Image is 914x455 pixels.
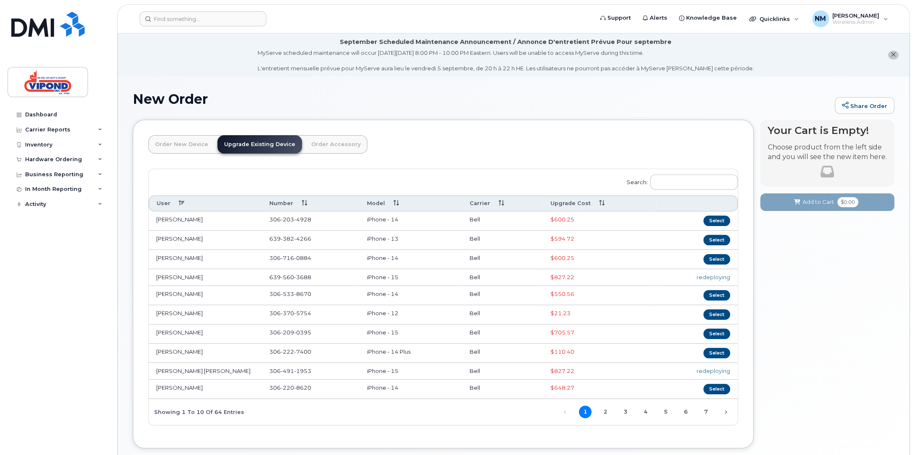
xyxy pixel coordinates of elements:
label: Search: [621,169,738,193]
span: 8620 [294,384,311,391]
a: Upgrade Existing Device [217,135,302,154]
span: 306 [269,290,311,297]
button: Select [703,290,730,301]
th: Number: activate to sort column ascending [262,195,359,211]
a: 5 [659,406,672,418]
td: iPhone - 14 [359,250,462,269]
td: iPhone - 15 [359,363,462,380]
a: 7 [700,406,712,418]
a: 6 [679,406,692,418]
th: User: activate to sort column descending [149,195,262,211]
span: 716 [281,254,294,261]
span: 203 [281,216,294,223]
td: Bell [462,363,543,380]
td: Bell [462,269,543,286]
span: 220 [281,384,294,391]
div: redeploying [664,273,730,281]
span: 306 [269,368,311,374]
input: Search: [650,175,738,190]
span: Full Upgrade Eligibility Date 2027-09-17 [550,254,574,261]
td: Bell [462,250,543,269]
button: Select [703,348,730,358]
span: 306 [269,384,311,391]
td: [PERSON_NAME] [149,231,262,250]
a: 4 [639,406,652,418]
td: Bell [462,231,543,250]
div: MyServe scheduled maintenance will occur [DATE][DATE] 8:00 PM - 10:00 PM Eastern. Users will be u... [258,49,754,72]
span: Full Upgrade Eligibility Date 2028-06-17 [550,274,574,280]
td: Bell [462,305,543,324]
a: 3 [619,406,632,418]
span: Full Upgrade Eligibility Date 2026-01-27 [550,348,574,355]
td: Bell [462,211,543,231]
td: [PERSON_NAME] [149,286,262,305]
a: Order Accessory [305,135,367,154]
span: 3688 [294,274,311,280]
span: 639 [269,274,311,280]
span: 382 [281,235,294,242]
button: Select [703,329,730,339]
td: iPhone - 15 [359,324,462,344]
td: [PERSON_NAME] [149,269,262,286]
a: Share Order [835,97,894,114]
p: Choose product from the left side and you will see the new item here. [768,143,887,162]
td: [PERSON_NAME] [PERSON_NAME] [149,363,262,380]
button: Add to Cart $0.00 [760,193,894,211]
td: Bell [462,344,543,363]
th: Upgrade Cost: activate to sort column ascending [543,195,656,211]
td: iPhone - 13 [359,231,462,250]
span: Full Upgrade Eligibility Date 2027-02-15 [550,235,574,242]
span: $0.00 [837,197,858,207]
td: [PERSON_NAME] [149,380,262,399]
span: Full Upgrade Eligibility Date 2028-01-24 [550,329,574,336]
th: Carrier: activate to sort column ascending [462,195,543,211]
div: September Scheduled Maintenance Announcement / Annonce D'entretient Prévue Pour septembre [340,38,671,46]
a: Next [720,406,732,419]
button: close notification [888,51,899,59]
button: Select [703,309,730,320]
span: 560 [281,274,294,280]
th: Model: activate to sort column ascending [359,195,462,211]
a: Order New Device [148,135,215,154]
button: Select [703,384,730,394]
a: Previous [559,406,571,419]
div: redeploying [664,367,730,375]
td: [PERSON_NAME] [149,324,262,344]
button: Select [703,254,730,265]
span: 306 [269,216,311,223]
td: [PERSON_NAME] [149,250,262,269]
span: 533 [281,290,294,297]
span: 7400 [294,348,311,355]
span: 306 [269,254,311,261]
td: Bell [462,286,543,305]
span: 222 [281,348,294,355]
span: Add to Cart [803,198,834,206]
td: iPhone - 15 [359,269,462,286]
span: 4266 [294,235,311,242]
a: 1 [579,406,591,418]
button: Select [703,235,730,245]
span: 0884 [294,254,311,261]
span: 5754 [294,310,311,316]
span: 306 [269,329,311,336]
span: Full Upgrade Eligibility Date 2025-09-28 [550,310,571,316]
td: iPhone - 14 [359,380,462,399]
span: 491 [281,368,294,374]
td: iPhone - 12 [359,305,462,324]
span: 0395 [294,329,311,336]
div: Showing 1 to 10 of 64 entries [149,404,244,419]
span: 370 [281,310,294,316]
h4: Your Cart is Empty! [768,125,887,136]
button: Select [703,216,730,226]
span: Full Upgrade Eligibility Date 2028-06-17 [550,368,574,374]
td: iPhone - 14 [359,286,462,305]
td: Bell [462,380,543,399]
span: Full Upgrade Eligibility Date 2027-08-30 [550,290,574,297]
td: Bell [462,324,543,344]
a: 2 [599,406,612,418]
td: [PERSON_NAME] [149,344,262,363]
h1: New Order [133,92,831,106]
span: 4928 [294,216,311,223]
span: 1953 [294,368,311,374]
span: 209 [281,329,294,336]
